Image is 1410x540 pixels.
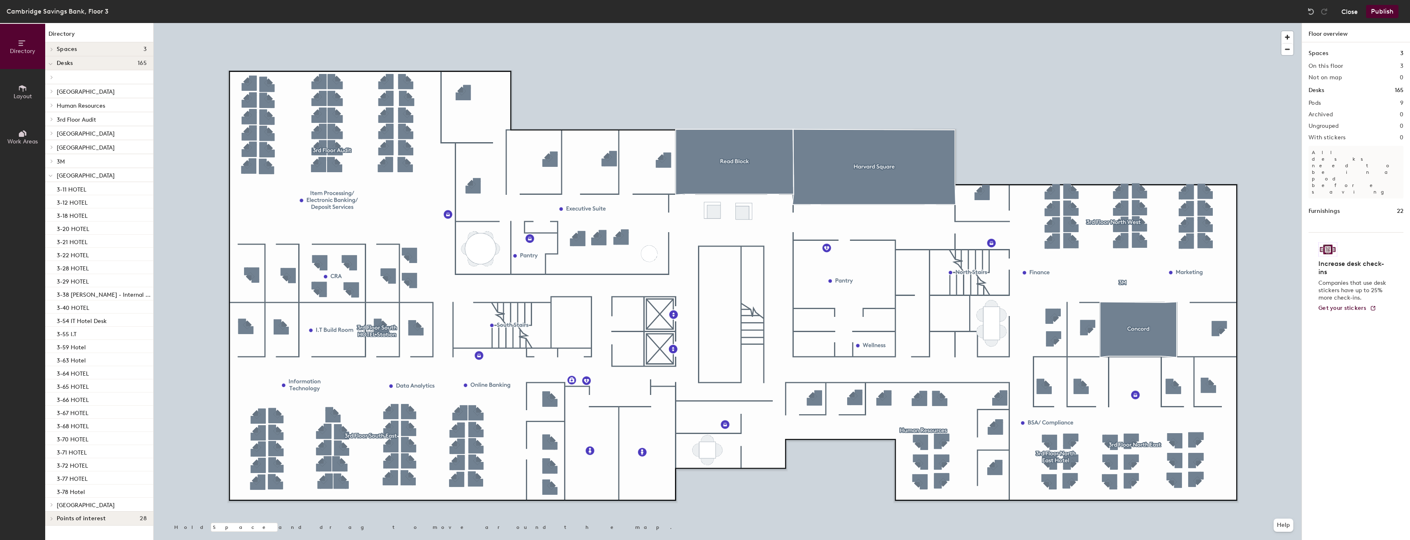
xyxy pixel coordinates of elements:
[1309,146,1403,198] p: All desks need to be in a pod before saving
[57,368,89,377] p: 3-64 HOTEL
[1309,111,1333,118] h2: Archived
[1309,63,1343,69] h2: On this floor
[1400,74,1403,81] h2: 0
[1309,86,1324,95] h1: Desks
[57,184,86,193] p: 3-11 HOTEL
[1318,260,1389,276] h4: Increase desk check-ins
[1318,279,1389,302] p: Companies that use desk stickers have up to 25% more check-ins.
[1309,74,1342,81] h2: Not on map
[57,210,88,219] p: 3-18 HOTEL
[57,276,89,285] p: 3-29 HOTEL
[1400,123,1403,129] h2: 0
[57,407,88,417] p: 3-67 HOTEL
[57,434,88,443] p: 3-70 HOTEL
[57,236,88,246] p: 3-21 HOTEL
[14,93,32,100] span: Layout
[57,197,88,206] p: 3-12 HOTEL
[1309,123,1339,129] h2: Ungrouped
[143,46,147,53] span: 3
[7,138,38,145] span: Work Areas
[1400,111,1403,118] h2: 0
[57,420,89,430] p: 3-68 HOTEL
[1318,305,1366,312] span: Get your stickers
[57,342,86,351] p: 3-59 Hotel
[57,88,115,95] span: [GEOGRAPHIC_DATA]
[1320,7,1328,16] img: Redo
[1400,100,1403,106] h2: 9
[57,355,86,364] p: 3-63 Hotel
[57,447,87,456] p: 3-71 HOTEL
[57,102,105,109] span: Human Resources
[57,289,152,298] p: 3-38 [PERSON_NAME] - Internal Contractor
[1309,207,1340,216] h1: Furnishings
[57,394,89,404] p: 3-66 HOTEL
[1400,49,1403,58] h1: 3
[57,130,115,137] span: [GEOGRAPHIC_DATA]
[1309,49,1328,58] h1: Spaces
[57,381,89,390] p: 3-65 HOTEL
[138,60,147,67] span: 165
[57,172,115,179] span: [GEOGRAPHIC_DATA]
[57,158,65,165] span: 3M
[1274,519,1293,532] button: Help
[1309,134,1346,141] h2: With stickers
[57,60,73,67] span: Desks
[57,502,115,509] span: [GEOGRAPHIC_DATA]
[45,30,153,42] h1: Directory
[7,6,108,16] div: Cambridge Savings Bank, Floor 3
[57,315,107,325] p: 3-54 IT Hotel Desk
[1318,305,1376,312] a: Get your stickers
[1400,63,1403,69] h2: 3
[1341,5,1358,18] button: Close
[1397,207,1403,216] h1: 22
[1302,23,1410,42] h1: Floor overview
[57,223,89,233] p: 3-20 HOTEL
[57,515,106,522] span: Points of interest
[1318,242,1337,256] img: Sticker logo
[1307,7,1315,16] img: Undo
[57,116,96,123] span: 3rd Floor Audit
[57,473,88,482] p: 3-77 HOTEL
[57,263,89,272] p: 3-28 HOTEL
[57,46,77,53] span: Spaces
[10,48,35,55] span: Directory
[57,144,115,151] span: [GEOGRAPHIC_DATA]
[1395,86,1403,95] h1: 165
[1366,5,1398,18] button: Publish
[57,460,88,469] p: 3-72 HOTEL
[57,328,76,338] p: 3-55 I.T
[140,515,147,522] span: 28
[57,486,85,496] p: 3-78 Hotel
[57,249,89,259] p: 3-22 HOTEL
[57,302,89,312] p: 3-40 HOTEL
[1309,100,1321,106] h2: Pods
[1400,134,1403,141] h2: 0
